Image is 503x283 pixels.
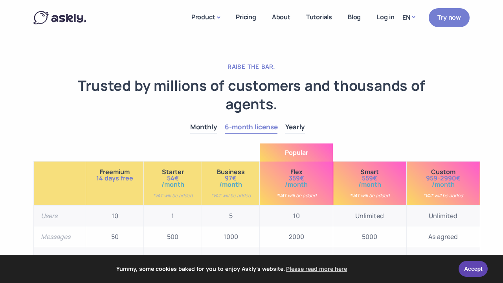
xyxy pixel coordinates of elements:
small: *VAT will be added [267,193,326,198]
th: AI responses [34,247,86,277]
small: *VAT will be added [151,193,194,198]
a: Accept [459,261,488,277]
span: Flex [267,169,326,175]
td: 50 [86,247,144,277]
td: 10 [86,205,144,226]
td: 5000 [333,226,407,247]
span: 359€ [267,175,326,181]
span: 14 days free [93,175,136,181]
td: 5 [202,205,259,226]
a: Product [184,2,228,33]
a: Tutorials [298,2,340,32]
img: Askly [33,11,86,24]
td: As agreed [406,226,480,247]
td: Unlimited [333,205,407,226]
h1: Trusted by millions of customers and thousands of agents. [33,77,470,114]
span: /month [414,181,473,187]
span: 54€ [151,175,194,181]
span: 5000 [340,254,399,261]
td: 500 [144,226,202,247]
a: Log in [369,2,402,32]
h2: RAISE THE BAR. [33,63,470,71]
span: /month [209,181,252,187]
span: 559€ [340,175,399,181]
a: About [264,2,298,32]
td: 10 [260,205,333,226]
td: 1000 [202,226,259,247]
a: Yearly [285,121,305,134]
span: Custom [414,169,473,175]
a: 6-month license [225,121,277,134]
span: 959-2990€ [414,175,473,181]
th: Users [34,205,86,226]
td: 50 [86,226,144,247]
span: 97€ [209,175,252,181]
span: Popular [260,143,333,162]
small: *VAT will be added [209,193,252,198]
a: Monthly [190,121,217,134]
a: Pricing [228,2,264,32]
a: EN [402,12,415,23]
span: Freemium [93,169,136,175]
th: Messages [34,226,86,247]
span: Starter [151,169,194,175]
span: Business [209,169,252,175]
small: *VAT will be added [414,193,473,198]
span: 1000 [267,254,326,261]
td: 1 [144,205,202,226]
span: /month [340,181,399,187]
span: /month [151,181,194,187]
td: 100 [202,247,259,277]
td: Unlimited [406,205,480,226]
td: 2000 [260,226,333,247]
span: /month [267,181,326,187]
a: Try now [429,8,470,27]
small: *VAT will be added [340,193,399,198]
a: learn more about cookies [285,263,348,275]
a: Blog [340,2,369,32]
span: Yummy, some cookies baked for you to enjoy Askly's website. [11,263,453,275]
td: 50 [144,247,202,277]
span: Smart [340,169,399,175]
